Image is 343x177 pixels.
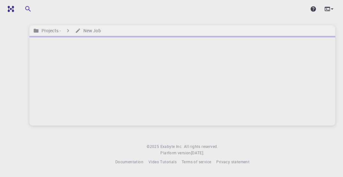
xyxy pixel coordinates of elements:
span: Privacy statement [216,159,249,164]
span: © 2025 [147,143,160,150]
a: Video Tutorials [149,159,177,165]
span: Documentation [115,159,143,164]
h6: Projects - [39,27,61,34]
a: [DATE]. [191,150,204,156]
a: Documentation [115,159,143,165]
span: Terms of service [182,159,211,164]
span: Exabyte Inc. [160,144,183,149]
a: Exabyte Inc. [160,143,183,150]
span: Video Tutorials [149,159,177,164]
nav: breadcrumb [32,27,102,34]
h6: New Job [81,27,101,34]
a: Privacy statement [216,159,249,165]
a: Terms of service [182,159,211,165]
img: logo [5,6,14,12]
span: Platform version [160,150,191,156]
span: [DATE] . [191,150,204,155]
span: All rights reserved. [184,143,218,150]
